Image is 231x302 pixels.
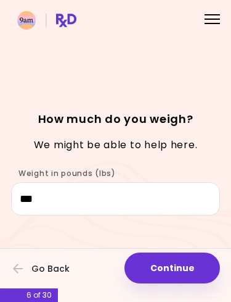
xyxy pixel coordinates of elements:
[17,11,76,30] img: RxDiet
[11,111,220,127] h1: How much do you weigh?
[31,264,70,274] span: Go Back
[13,255,87,282] button: Go Back
[124,253,220,283] button: Continue
[11,136,220,153] p: We might be able to help here.
[11,168,116,179] label: Weight in pounds (lbs)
